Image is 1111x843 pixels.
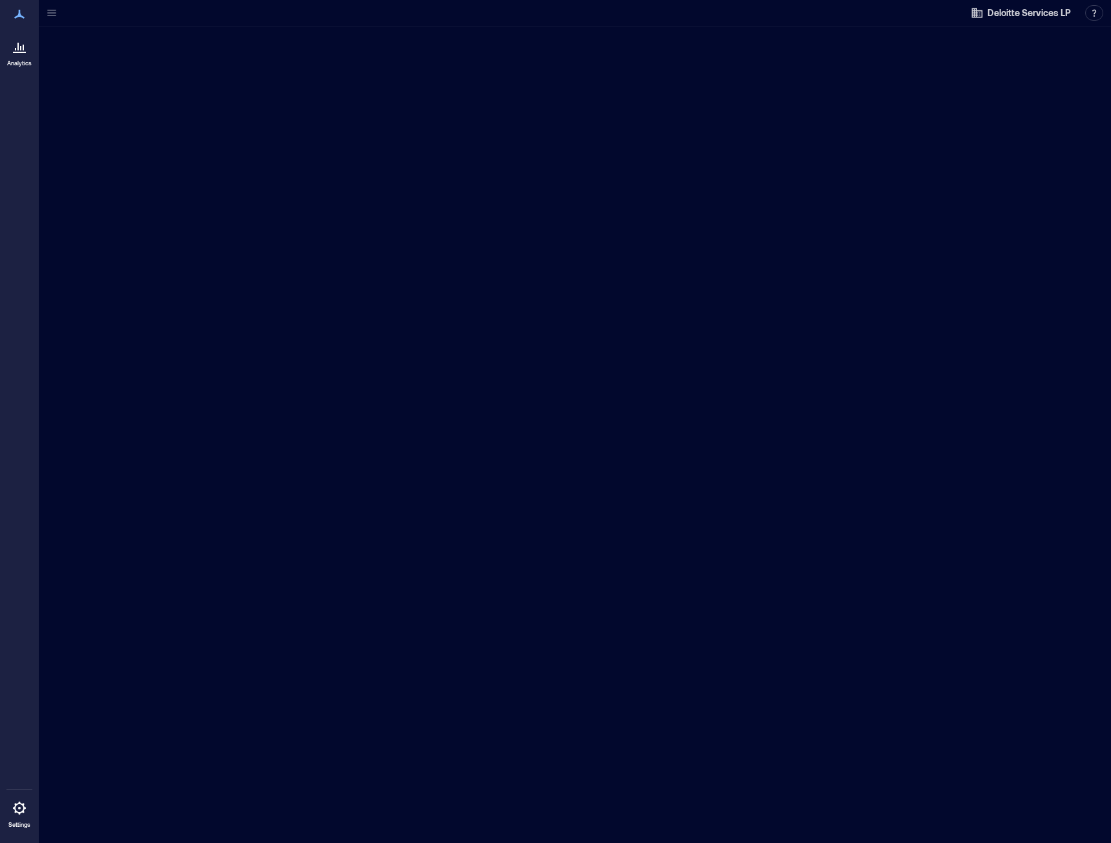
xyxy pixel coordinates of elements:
[4,793,35,833] a: Settings
[8,821,30,829] p: Settings
[967,3,1075,23] button: Deloitte Services LP
[987,6,1071,19] span: Deloitte Services LP
[3,31,36,71] a: Analytics
[7,59,32,67] p: Analytics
